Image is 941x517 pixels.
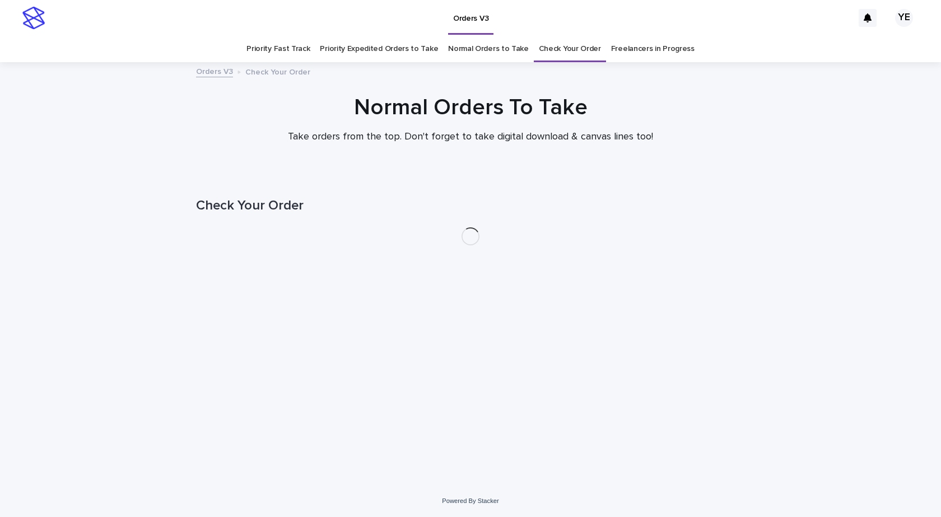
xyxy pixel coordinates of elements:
a: Freelancers in Progress [611,36,695,62]
a: Orders V3 [196,64,233,77]
div: YE [895,9,913,27]
a: Normal Orders to Take [448,36,529,62]
a: Priority Expedited Orders to Take [320,36,438,62]
img: stacker-logo-s-only.png [22,7,45,29]
p: Check Your Order [245,65,310,77]
h1: Check Your Order [196,198,745,214]
a: Priority Fast Track [246,36,310,62]
a: Check Your Order [539,36,601,62]
h1: Normal Orders To Take [196,94,745,121]
a: Powered By Stacker [442,497,499,504]
p: Take orders from the top. Don't forget to take digital download & canvas lines too! [246,131,695,143]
